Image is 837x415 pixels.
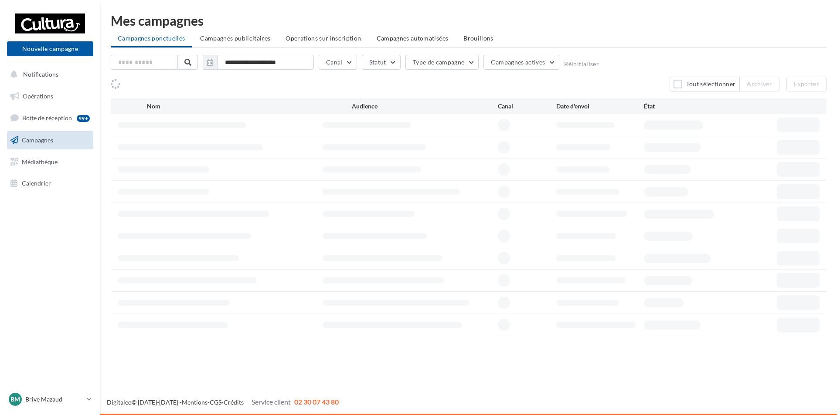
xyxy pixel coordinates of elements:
[564,61,599,67] button: Réinitialiser
[25,395,83,404] p: Brive Mazaud
[147,102,352,111] div: Nom
[405,55,479,70] button: Type de campagne
[5,131,95,149] a: Campagnes
[22,136,53,144] span: Campagnes
[670,77,739,91] button: Tout sélectionner
[483,55,559,70] button: Campagnes actives
[200,34,270,42] span: Campagnes publicitaires
[377,34,449,42] span: Campagnes automatisées
[5,174,95,192] a: Calendrier
[23,71,58,78] span: Notifications
[182,398,208,406] a: Mentions
[107,398,132,406] a: Digitaleo
[107,398,339,406] span: © [DATE]-[DATE] - - -
[352,102,498,111] div: Audience
[22,179,51,187] span: Calendrier
[7,41,93,56] button: Nouvelle campagne
[5,153,95,171] a: Médiathèque
[22,158,58,165] span: Médiathèque
[786,77,827,91] button: Exporter
[556,102,644,111] div: Date d'envoi
[10,395,20,404] span: BM
[111,14,827,27] div: Mes campagnes
[294,398,339,406] span: 02 30 07 43 80
[224,398,244,406] a: Crédits
[7,391,93,408] a: BM Brive Mazaud
[498,102,556,111] div: Canal
[362,55,401,70] button: Statut
[739,77,779,91] button: Archiver
[463,34,493,42] span: Brouillons
[23,92,53,100] span: Opérations
[5,65,92,84] button: Notifications
[5,87,95,105] a: Opérations
[286,34,361,42] span: Operations sur inscription
[319,55,357,70] button: Canal
[252,398,291,406] span: Service client
[77,115,90,122] div: 99+
[210,398,221,406] a: CGS
[644,102,732,111] div: État
[22,114,72,121] span: Boîte de réception
[491,58,545,66] span: Campagnes actives
[5,108,95,127] a: Boîte de réception99+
